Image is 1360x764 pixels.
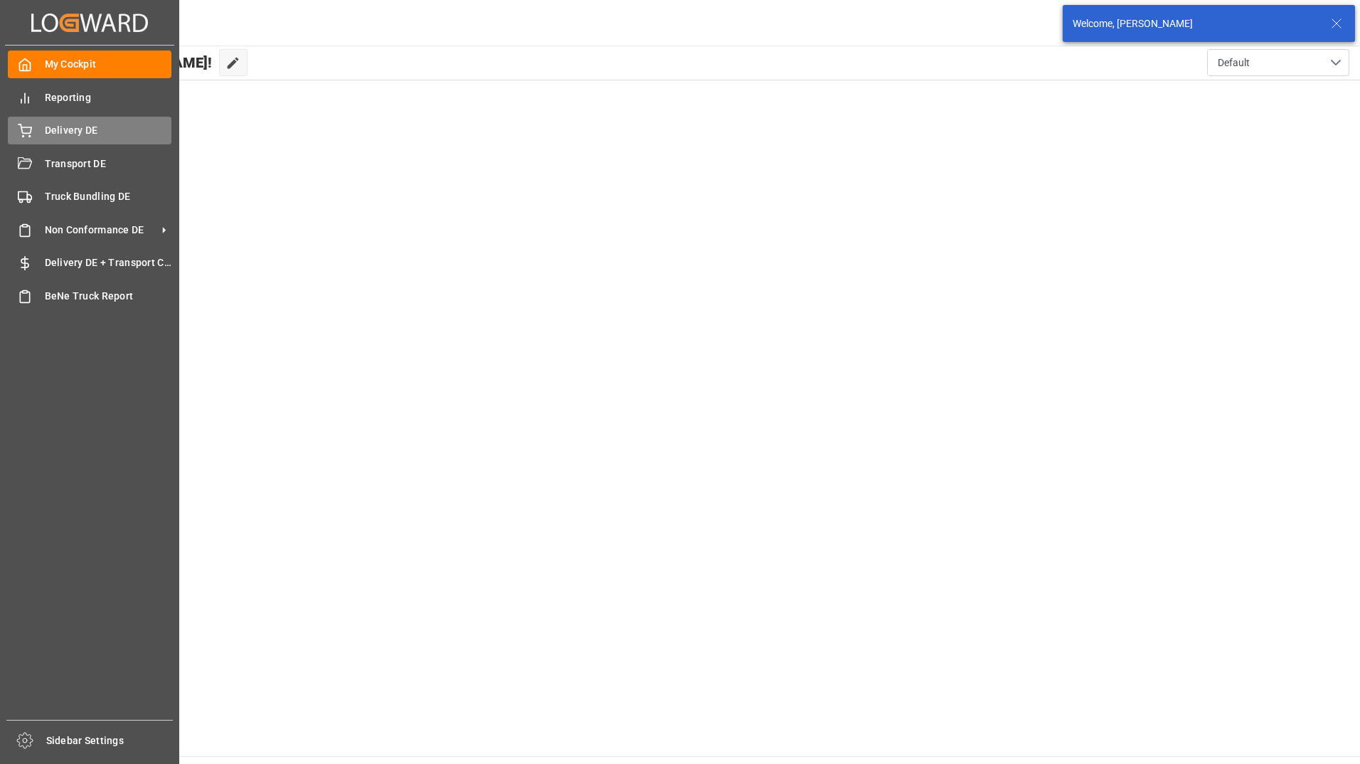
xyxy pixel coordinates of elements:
a: Delivery DE [8,117,171,144]
a: Delivery DE + Transport Cost [8,249,171,277]
span: Truck Bundling DE [45,189,172,204]
span: Delivery DE [45,123,172,138]
a: BeNe Truck Report [8,282,171,309]
span: Transport DE [45,156,172,171]
span: Hello [PERSON_NAME]! [59,49,212,76]
button: open menu [1207,49,1349,76]
a: Transport DE [8,149,171,177]
span: Delivery DE + Transport Cost [45,255,172,270]
span: Default [1218,55,1250,70]
span: Reporting [45,90,172,105]
span: BeNe Truck Report [45,289,172,304]
div: Welcome, [PERSON_NAME] [1073,16,1317,31]
span: Non Conformance DE [45,223,157,238]
span: My Cockpit [45,57,172,72]
a: Reporting [8,83,171,111]
span: Sidebar Settings [46,733,174,748]
a: My Cockpit [8,51,171,78]
a: Truck Bundling DE [8,183,171,211]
